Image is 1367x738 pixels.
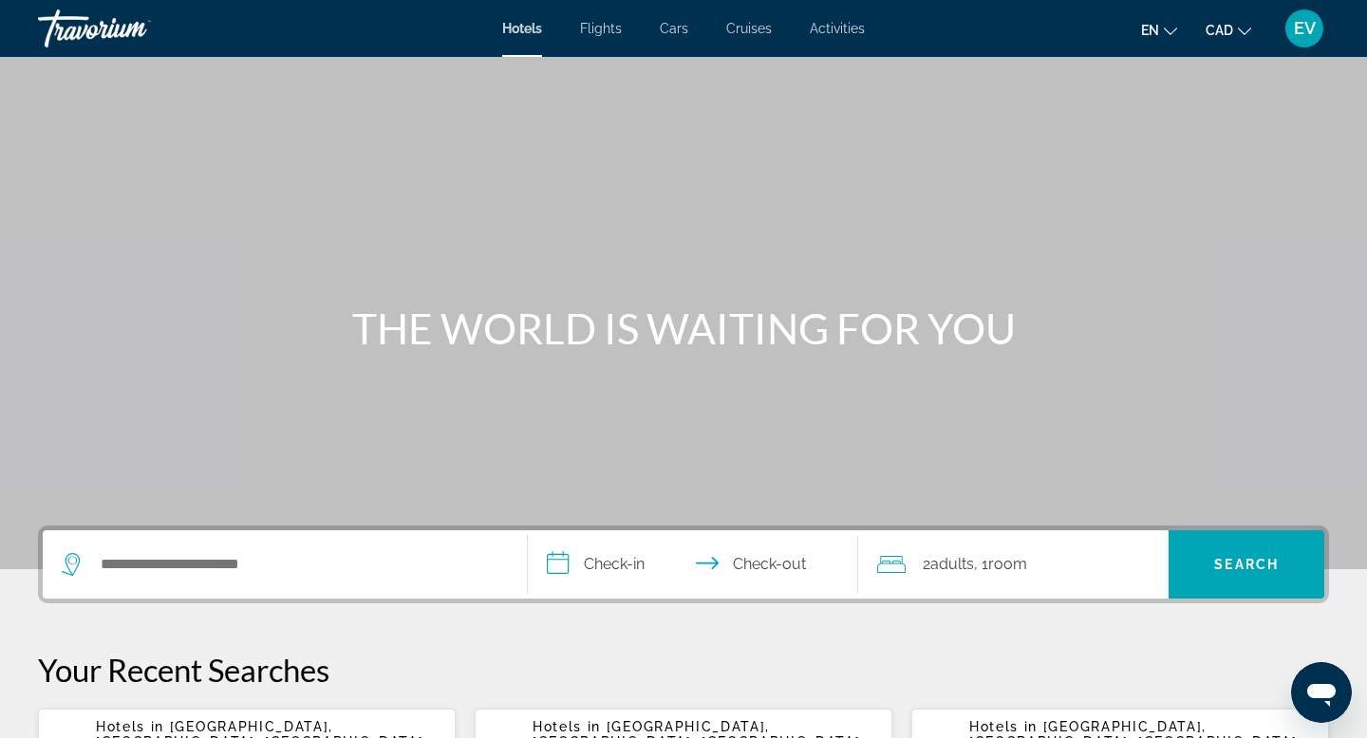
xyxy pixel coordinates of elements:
[328,304,1039,353] h1: THE WORLD IS WAITING FOR YOU
[1141,16,1177,44] button: Change language
[96,719,164,734] span: Hotels in
[1291,662,1352,723] iframe: Button to launch messaging window
[1214,557,1279,572] span: Search
[969,719,1038,734] span: Hotels in
[1280,9,1329,48] button: User Menu
[923,551,974,578] span: 2
[1294,19,1316,38] span: EV
[858,530,1170,599] button: Travelers: 2 adults, 0 children
[930,555,974,573] span: Adults
[533,719,601,734] span: Hotels in
[1169,530,1324,599] button: Search
[810,21,865,36] a: Activities
[1141,23,1159,38] span: en
[38,4,228,53] a: Travorium
[660,21,688,36] a: Cars
[99,550,498,579] input: Search hotel destination
[974,551,1027,578] span: , 1
[43,530,1324,599] div: Search widget
[1206,16,1251,44] button: Change currency
[502,21,542,36] a: Hotels
[1206,23,1233,38] span: CAD
[988,555,1027,573] span: Room
[528,530,858,599] button: Select check in and out date
[580,21,622,36] a: Flights
[38,651,1329,689] p: Your Recent Searches
[726,21,772,36] a: Cruises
